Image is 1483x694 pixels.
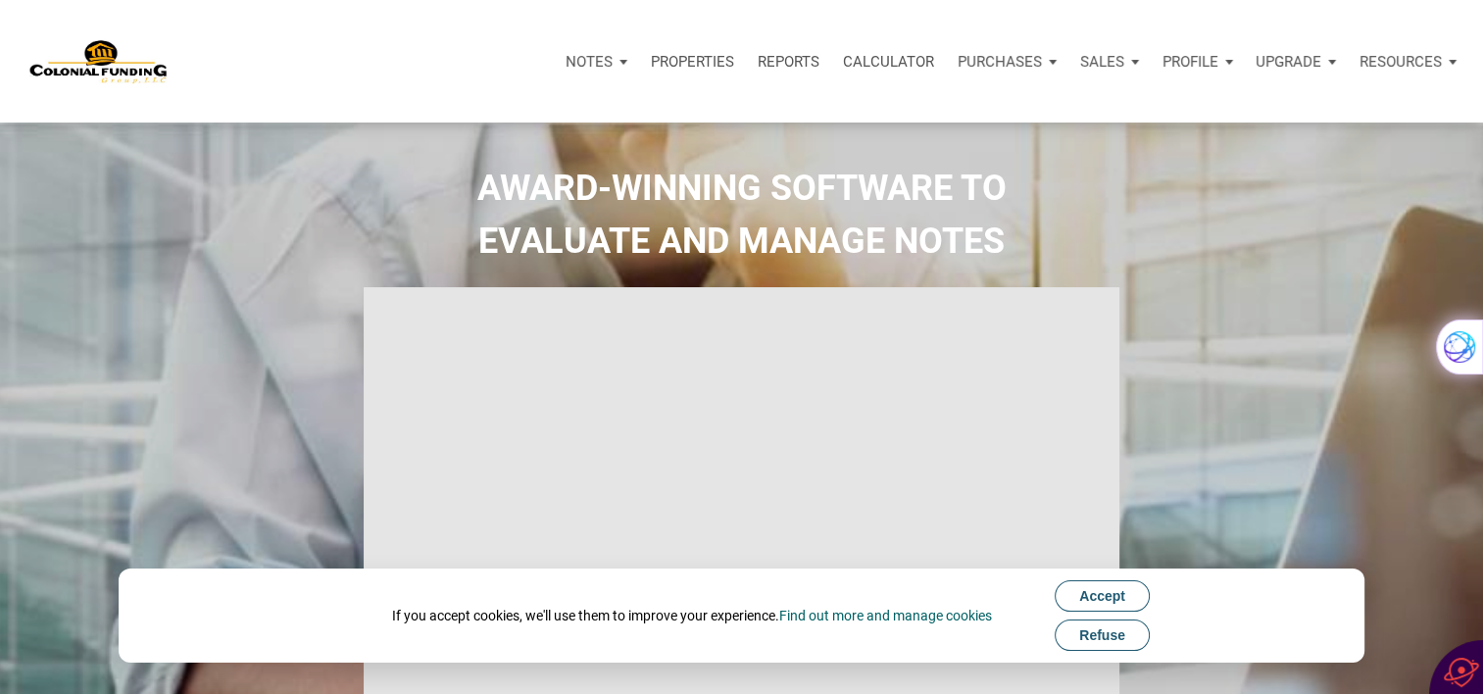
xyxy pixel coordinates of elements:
[1055,580,1150,612] button: Accept
[1079,588,1125,604] span: Accept
[779,608,992,623] a: Find out more and manage cookies
[1079,627,1125,643] span: Refuse
[392,606,992,625] div: If you accept cookies, we'll use them to improve your experience.
[1055,620,1150,651] button: Refuse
